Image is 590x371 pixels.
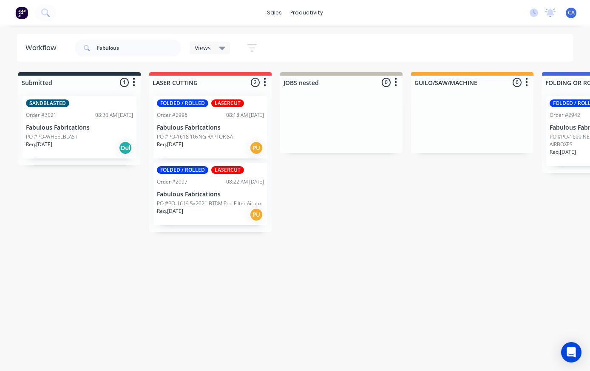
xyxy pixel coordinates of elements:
p: Req. [DATE] [26,141,52,148]
p: Req. [DATE] [157,207,183,215]
div: Del [119,141,132,155]
p: Req. [DATE] [550,148,576,156]
div: LASERCUT [211,166,244,174]
div: Order #2942 [550,111,580,119]
div: Open Intercom Messenger [561,342,581,363]
div: FOLDED / ROLLEDLASERCUTOrder #299608:18 AM [DATE]Fabulous FabricationsPO #PO-1618 10xNG RAPTOR SA... [153,96,267,159]
p: PO #PO-1618 10xNG RAPTOR SA [157,133,233,141]
p: PO #PO-1619 5x2021 BTDM Pod Filter Airbox [157,200,262,207]
img: Factory [15,6,28,19]
div: PU [250,141,263,155]
div: 08:18 AM [DATE] [226,111,264,119]
div: Order #3021 [26,111,57,119]
p: Req. [DATE] [157,141,183,148]
div: Workflow [26,43,60,53]
div: productivity [286,6,327,19]
p: Fabulous Fabrications [26,124,133,131]
input: Search for orders... [97,40,181,57]
div: FOLDED / ROLLED [157,99,208,107]
span: CA [568,9,575,17]
div: Order #2996 [157,111,187,119]
div: 08:22 AM [DATE] [226,178,264,186]
div: FOLDED / ROLLED [157,166,208,174]
div: 08:30 AM [DATE] [95,111,133,119]
div: FOLDED / ROLLEDLASERCUTOrder #299708:22 AM [DATE]Fabulous FabricationsPO #PO-1619 5x2021 BTDM Pod... [153,163,267,225]
div: SANDBLASTED [26,99,69,107]
p: Fabulous Fabrications [157,124,264,131]
p: Fabulous Fabrications [157,191,264,198]
div: SANDBLASTEDOrder #302108:30 AM [DATE]Fabulous FabricationsPO #PO-WHEELBLASTReq.[DATE]Del [23,96,136,159]
div: sales [263,6,286,19]
span: Views [195,43,211,52]
div: PU [250,208,263,221]
div: Order #2997 [157,178,187,186]
p: PO #PO-WHEELBLAST [26,133,77,141]
div: LASERCUT [211,99,244,107]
